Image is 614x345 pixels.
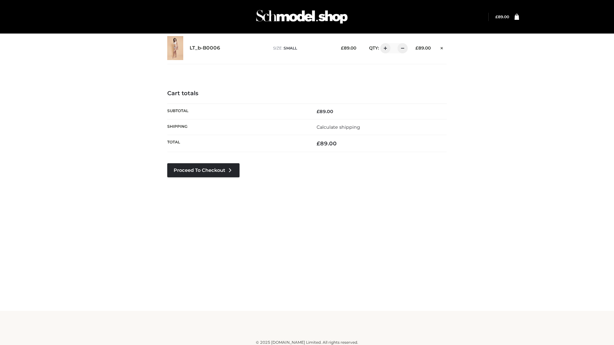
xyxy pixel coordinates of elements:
th: Shipping [167,119,307,135]
a: Proceed to Checkout [167,163,240,177]
img: LT_b-B0006 - SMALL [167,36,183,60]
a: Calculate shipping [317,124,360,130]
bdi: 89.00 [415,45,431,50]
span: SMALL [284,46,297,50]
h4: Cart totals [167,90,447,97]
span: £ [317,109,319,114]
img: Schmodel Admin 964 [254,4,350,29]
p: size : [273,45,331,51]
bdi: 89.00 [317,109,333,114]
bdi: 89.00 [317,140,337,147]
bdi: 89.00 [341,45,356,50]
bdi: 89.00 [495,14,509,19]
div: QTY: [363,43,405,53]
span: £ [495,14,498,19]
span: £ [317,140,320,147]
span: £ [341,45,344,50]
a: Remove this item [437,43,447,51]
a: £89.00 [495,14,509,19]
th: Subtotal [167,103,307,119]
span: £ [415,45,418,50]
th: Total [167,135,307,152]
a: LT_b-B0006 [190,45,220,51]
